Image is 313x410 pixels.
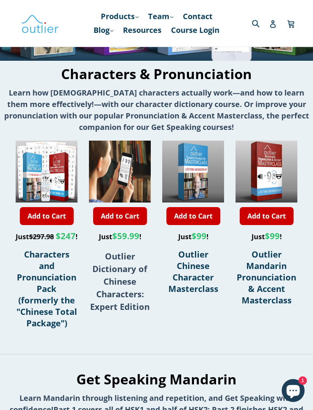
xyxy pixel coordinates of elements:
span: Just ! [16,232,77,241]
span: $99 [265,230,280,241]
span: Just ! [178,232,208,241]
span: Just ! [252,232,282,241]
strong: Learn how [DEMOGRAPHIC_DATA] characters actually work—and how to learn them more effectively!—wit... [4,88,309,132]
span: $99 [192,230,207,241]
a: Outlier Dictionary of Chinese Characters: Expert Edition [90,253,150,312]
img: Outlier Linguistics [21,12,59,34]
a: Products [97,10,142,23]
s: $297.98 [29,232,54,241]
a: Outlier Mandarin Pronunciation & Accent Masterclass [237,248,296,306]
span: $59.99 [112,230,139,241]
a: Course Login [167,23,223,37]
input: Search [250,15,271,31]
a: Add to Cart [93,207,147,225]
span: Just ! [99,232,141,241]
a: Resources [119,23,165,37]
a: Add to Cart [20,207,74,225]
a: Add to Cart [166,207,220,225]
a: Contact [179,10,216,23]
span: $247 [56,230,76,241]
a: Characters and Pronunciation Pack (formerly the "Chinese Total Package") [16,248,77,329]
strong: Outlier Dictionary of Chinese Characters: Expert Edition [90,250,150,312]
a: Outlier Chinese Character Masterclass [168,248,218,294]
inbox-online-store-chat: Shopify online store chat [279,379,307,404]
a: Blog [90,23,117,37]
a: Team [144,10,177,23]
a: Add to Cart [240,207,294,225]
